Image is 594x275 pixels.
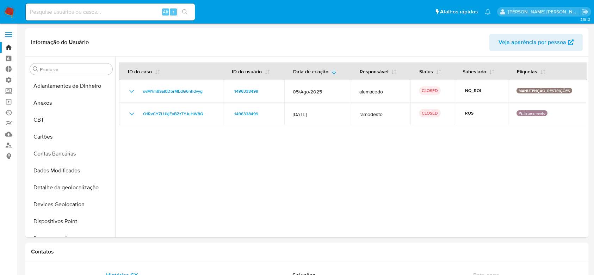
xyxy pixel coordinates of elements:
button: Devices Geolocation [27,196,115,213]
span: Atalhos rápidos [440,8,478,16]
input: Procurar [40,66,110,73]
button: Adiantamentos de Dinheiro [27,78,115,94]
input: Pesquise usuários ou casos... [26,7,195,17]
a: Notificações [485,9,491,15]
h1: Informação do Usuário [31,39,89,46]
button: Contas Bancárias [27,145,115,162]
span: s [172,8,174,15]
span: Veja aparência por pessoa [499,34,566,51]
h1: Contatos [31,248,583,255]
button: Detalhe da geolocalização [27,179,115,196]
button: Dados Modificados [27,162,115,179]
p: andrea.asantos@mercadopago.com.br [508,8,579,15]
button: Documentação [27,230,115,247]
button: Dispositivos Point [27,213,115,230]
a: Sair [581,8,589,16]
span: Alt [163,8,168,15]
button: Cartões [27,128,115,145]
button: search-icon [178,7,192,17]
button: Veja aparência por pessoa [489,34,583,51]
button: Procurar [33,66,38,72]
button: Anexos [27,94,115,111]
button: CBT [27,111,115,128]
